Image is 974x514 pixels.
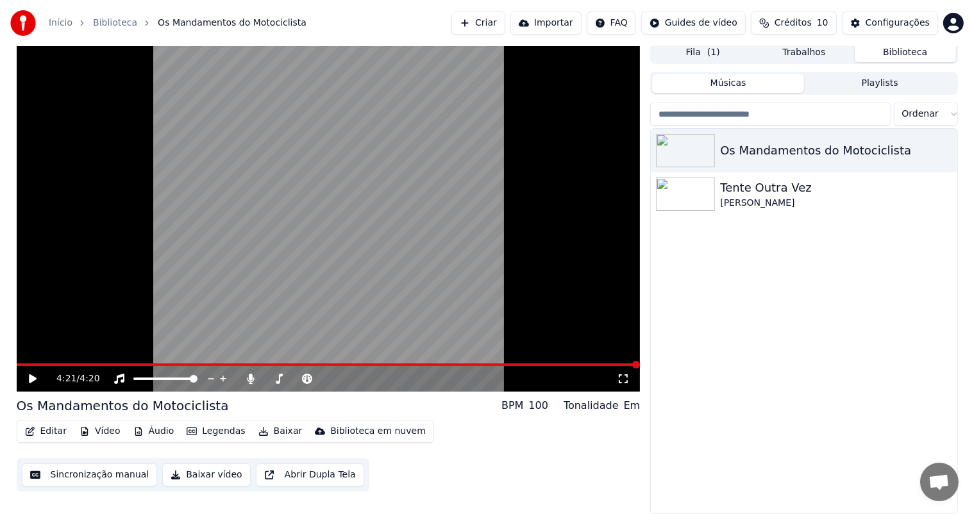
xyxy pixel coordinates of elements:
[902,108,939,120] span: Ordenar
[181,422,250,440] button: Legendas
[56,372,87,385] div: /
[804,74,956,93] button: Playlists
[528,398,548,413] div: 100
[817,17,828,29] span: 10
[20,422,72,440] button: Editar
[49,17,72,29] a: Início
[707,46,720,59] span: ( 1 )
[751,12,837,35] button: Créditos10
[641,12,746,35] button: Guides de vídeo
[720,197,952,210] div: [PERSON_NAME]
[49,17,306,29] nav: breadcrumb
[564,398,619,413] div: Tonalidade
[720,142,952,160] div: Os Mandamentos do Motociclista
[855,44,956,62] button: Biblioteca
[753,44,855,62] button: Trabalhos
[866,17,930,29] div: Configurações
[74,422,126,440] button: Vídeo
[253,422,308,440] button: Baixar
[80,372,99,385] span: 4:20
[510,12,582,35] button: Importar
[652,74,804,93] button: Músicas
[256,463,364,486] button: Abrir Dupla Tela
[330,425,426,438] div: Biblioteca em nuvem
[842,12,938,35] button: Configurações
[720,179,952,197] div: Tente Outra Vez
[162,463,250,486] button: Baixar vídeo
[93,17,137,29] a: Biblioteca
[10,10,36,36] img: youka
[128,422,180,440] button: Áudio
[22,463,158,486] button: Sincronização manual
[652,44,753,62] button: Fila
[775,17,812,29] span: Créditos
[587,12,636,35] button: FAQ
[158,17,306,29] span: Os Mandamentos do Motociclista
[56,372,76,385] span: 4:21
[920,463,959,501] a: Bate-papo aberto
[624,398,641,413] div: Em
[501,398,523,413] div: BPM
[451,12,505,35] button: Criar
[17,397,229,415] div: Os Mandamentos do Motociclista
